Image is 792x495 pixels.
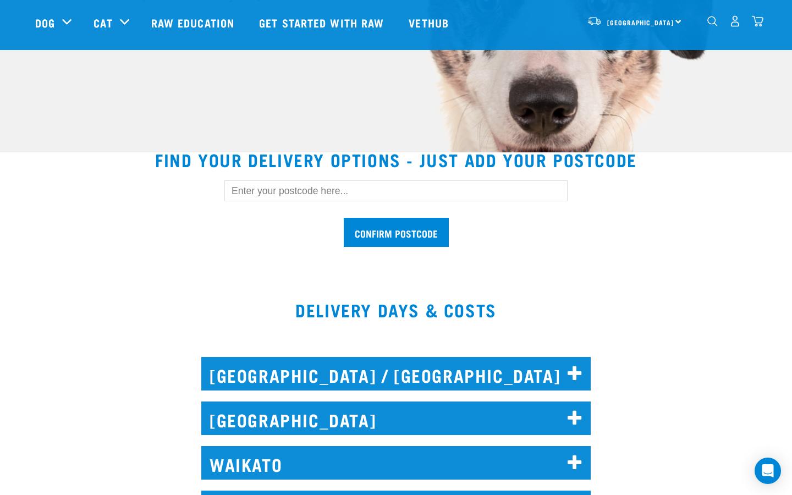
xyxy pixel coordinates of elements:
[752,15,763,27] img: home-icon@2x.png
[587,16,602,26] img: van-moving.png
[398,1,463,45] a: Vethub
[35,14,55,31] a: Dog
[13,150,779,169] h2: Find your delivery options - just add your postcode
[201,357,591,391] h2: [GEOGRAPHIC_DATA] / [GEOGRAPHIC_DATA]
[140,1,248,45] a: Raw Education
[201,446,591,480] h2: WAIKATO
[755,458,781,484] div: Open Intercom Messenger
[94,14,112,31] a: Cat
[729,15,741,27] img: user.png
[224,180,568,201] input: Enter your postcode here...
[344,218,449,247] input: Confirm postcode
[201,402,591,435] h2: [GEOGRAPHIC_DATA]
[248,1,398,45] a: Get started with Raw
[707,16,718,26] img: home-icon-1@2x.png
[607,20,674,24] span: [GEOGRAPHIC_DATA]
